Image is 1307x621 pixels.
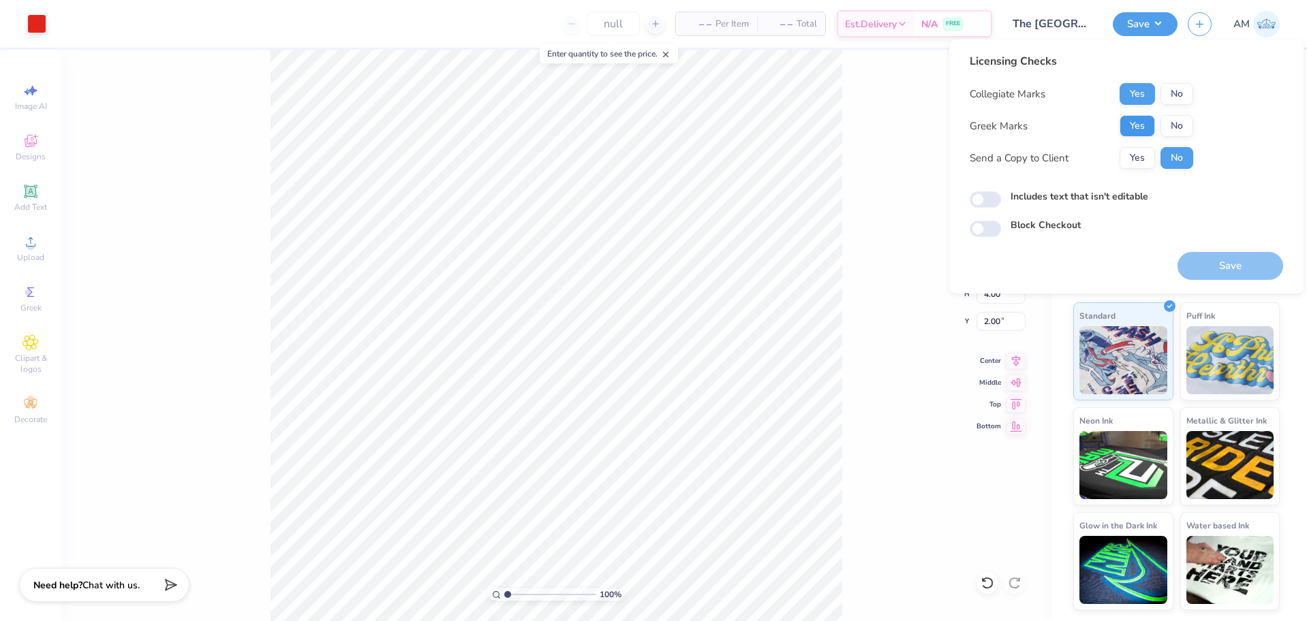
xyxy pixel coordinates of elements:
[1233,11,1280,37] a: AM
[1253,11,1280,37] img: Arvi Mikhail Parcero
[587,12,640,36] input: null
[970,53,1193,69] div: Licensing Checks
[1233,16,1250,32] span: AM
[1120,83,1155,105] button: Yes
[1160,83,1193,105] button: No
[946,19,960,29] span: FREE
[970,150,1068,166] div: Send a Copy to Client
[765,17,793,31] span: – –
[16,151,46,162] span: Designs
[14,414,47,425] span: Decorate
[970,86,1045,102] div: Collegiate Marks
[1186,518,1249,532] span: Water based Ink
[977,356,1001,366] span: Center
[1113,12,1178,36] button: Save
[1002,10,1103,37] input: null
[17,252,44,263] span: Upload
[716,17,749,31] span: Per Item
[33,579,82,592] strong: Need help?
[1079,308,1116,323] span: Standard
[1079,413,1113,428] span: Neon Ink
[684,17,711,31] span: – –
[921,17,938,31] span: N/A
[1160,115,1193,137] button: No
[14,202,47,212] span: Add Text
[1120,147,1155,169] button: Yes
[1079,518,1157,532] span: Glow in the Dark Ink
[1011,189,1148,204] label: Includes text that isn't editable
[1186,413,1267,428] span: Metallic & Glitter Ink
[15,101,47,112] span: Image AI
[1079,536,1167,604] img: Glow in the Dark Ink
[970,118,1028,134] div: Greek Marks
[1186,308,1215,323] span: Puff Ink
[1186,431,1274,499] img: Metallic & Glitter Ink
[1160,147,1193,169] button: No
[1011,218,1081,232] label: Block Checkout
[20,302,42,313] span: Greek
[845,17,897,31] span: Est. Delivery
[977,400,1001,409] span: Top
[1120,115,1155,137] button: Yes
[7,353,55,375] span: Clipart & logos
[977,421,1001,431] span: Bottom
[1186,536,1274,604] img: Water based Ink
[1079,431,1167,499] img: Neon Ink
[1079,326,1167,394] img: Standard
[540,44,678,63] div: Enter quantity to see the price.
[82,579,140,592] span: Chat with us.
[797,17,817,31] span: Total
[1186,326,1274,394] img: Puff Ink
[977,378,1001,387] span: Middle
[600,588,621,601] span: 100 %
